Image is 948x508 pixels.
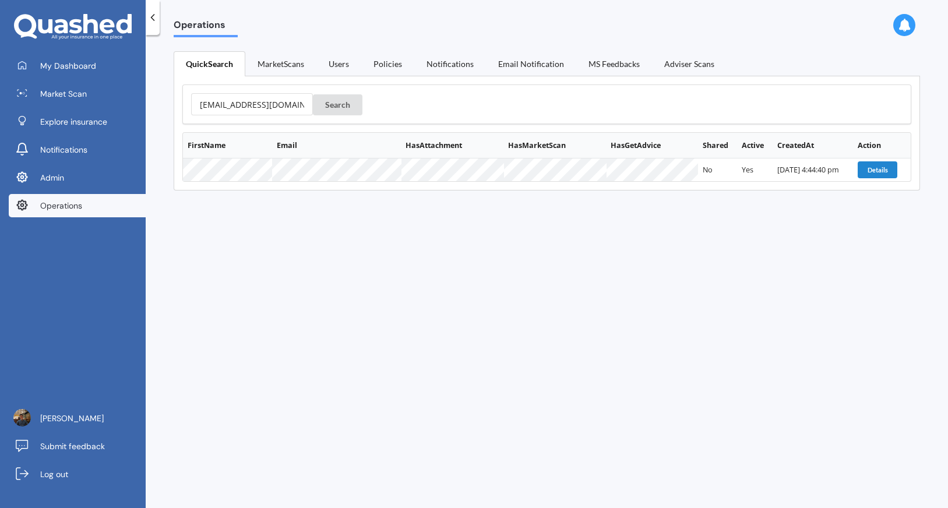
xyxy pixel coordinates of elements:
span: Market Scan [40,88,87,100]
td: No [698,158,738,181]
span: Operations [40,200,82,211]
a: Submit feedback [9,435,146,458]
span: Operations [174,19,238,35]
button: Details [858,161,897,178]
a: Notifications [9,138,146,161]
a: Policies [361,51,414,76]
td: Yes [738,158,773,181]
a: Explore insurance [9,110,146,133]
span: Admin [40,172,64,184]
a: Email Notification [486,51,576,76]
a: Adviser Scans [652,51,727,76]
th: HasGetAdvice [607,133,699,158]
a: Details [858,165,899,175]
a: QuickSearch [174,51,245,76]
input: Type email to search... [191,93,313,115]
button: Search [313,94,362,115]
a: Admin [9,166,146,189]
span: Explore insurance [40,116,107,128]
th: Active [738,133,773,158]
a: Log out [9,463,146,486]
a: MarketScans [245,51,316,76]
th: Action [854,133,911,158]
a: [PERSON_NAME] [9,407,146,430]
a: Notifications [414,51,486,76]
a: MS Feedbacks [576,51,652,76]
span: [PERSON_NAME] [40,412,104,424]
a: Market Scan [9,82,146,105]
a: Users [316,51,361,76]
td: [DATE] 4:44:40 pm [773,158,853,181]
a: Operations [9,194,146,217]
th: Shared [698,133,738,158]
img: ACg8ocJLa-csUtcL-80ItbA20QSwDJeqfJvWfn8fgM9RBEIPTcSLDHdf=s96-c [13,409,31,426]
th: Email [272,133,401,158]
span: Log out [40,468,68,480]
span: Submit feedback [40,440,105,452]
th: CreatedAt [773,133,853,158]
th: HasAttachment [401,133,504,158]
span: My Dashboard [40,60,96,72]
th: FirstName [183,133,272,158]
a: My Dashboard [9,54,146,77]
span: Notifications [40,144,87,156]
th: HasMarketScan [504,133,607,158]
